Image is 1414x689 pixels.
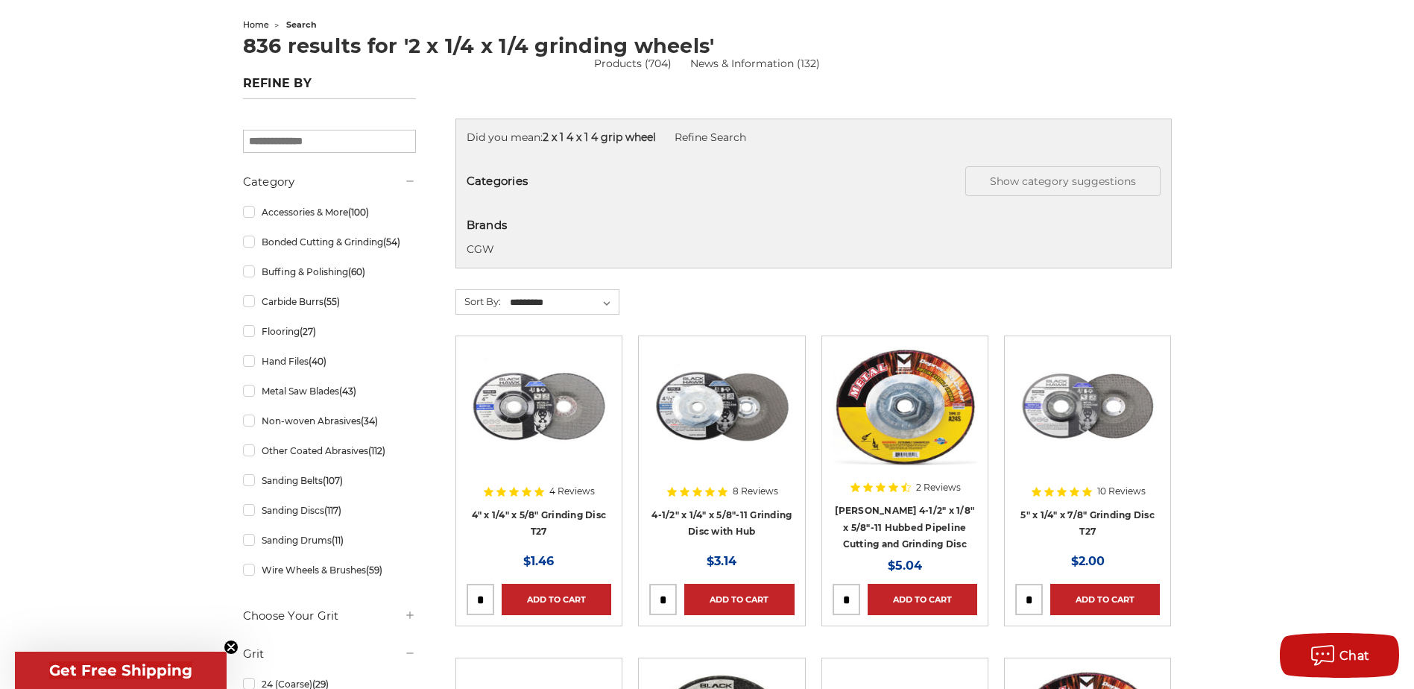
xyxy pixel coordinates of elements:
h5: Brands [467,217,1161,234]
a: Other Coated Abrasives [243,438,416,464]
a: Sanding Discs [243,497,416,523]
a: Carbide Burrs [243,289,416,315]
img: 4 inch BHA grinding wheels [467,347,611,466]
button: Close teaser [224,640,239,655]
a: Sanding Drums [243,527,416,553]
img: Mercer 4-1/2" x 1/8" x 5/8"-11 Hubbed Cutting and Light Grinding Wheel [833,347,977,466]
h5: Category [243,173,416,191]
h5: Choose Your Grit [243,607,416,625]
span: (54) [383,236,400,248]
a: Mercer 4-1/2" x 1/8" x 5/8"-11 Hubbed Cutting and Light Grinding Wheel [833,347,977,538]
a: Bonded Cutting & Grinding [243,229,416,255]
span: (117) [324,505,341,516]
span: (59) [366,564,382,576]
span: (43) [339,386,356,397]
span: Get Free Shipping [49,661,192,679]
a: 5 inch x 1/4 inch BHA grinding disc [1015,347,1160,538]
span: (100) [348,207,369,218]
span: $2.00 [1071,554,1105,568]
a: Add to Cart [868,584,977,615]
img: 5 inch x 1/4 inch BHA grinding disc [1015,347,1160,466]
img: BHA 4.5 Inch Grinding Wheel with 5/8 inch hub [649,347,794,466]
span: (27) [300,326,316,337]
h5: Grit [243,645,416,663]
a: News & Information (132) [690,56,820,72]
div: Get Free ShippingClose teaser [15,652,227,689]
a: Sanding Belts [243,468,416,494]
button: Chat [1280,633,1399,678]
h1: 836 results for '2 x 1/4 x 1/4 grinding wheels' [243,36,1172,56]
span: (60) [348,266,365,277]
a: 4 inch BHA grinding wheels [467,347,611,538]
span: $3.14 [707,554,736,568]
h5: Refine by [243,76,416,99]
a: Hand Files [243,348,416,374]
a: Accessories & More [243,199,416,225]
a: Add to Cart [1050,584,1160,615]
strong: 2 x 1 4 x 1 4 grip wheel [543,130,656,144]
span: (112) [368,445,385,456]
div: Did you mean: [467,130,1161,145]
a: Add to Cart [684,584,794,615]
a: CGW [467,242,494,256]
a: BHA 4.5 Inch Grinding Wheel with 5/8 inch hub [649,347,794,538]
a: Non-woven Abrasives [243,408,416,434]
span: Chat [1339,649,1370,663]
a: Metal Saw Blades [243,378,416,404]
label: Sort By: [456,290,501,312]
a: Refine Search [675,130,746,144]
a: Add to Cart [502,584,611,615]
a: Flooring [243,318,416,344]
a: Buffing & Polishing [243,259,416,285]
span: $5.04 [888,559,922,573]
span: $1.46 [523,554,554,568]
a: Wire Wheels & Brushes [243,557,416,583]
span: (34) [361,415,378,427]
a: Products (704) [594,57,672,70]
button: Show category suggestions [965,166,1161,196]
select: Sort By: [508,292,619,314]
a: home [243,19,269,30]
h5: Categories [467,166,1161,196]
span: (107) [323,475,343,486]
span: (40) [309,356,326,367]
span: (55) [323,296,340,307]
span: search [286,19,317,30]
span: (11) [332,535,344,546]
